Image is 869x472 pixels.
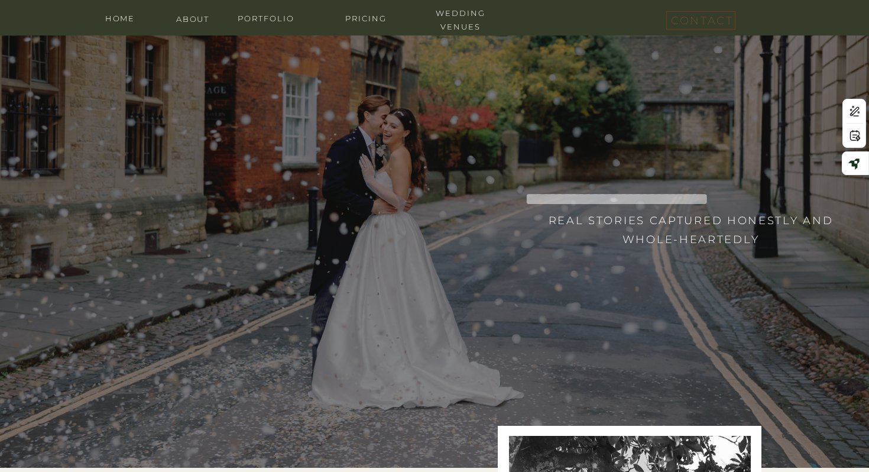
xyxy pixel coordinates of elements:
h3: Real stories captured honestly and whole-heartedly [544,211,838,264]
a: about [169,12,216,24]
a: wedding venues [425,7,496,18]
a: contact [671,11,730,25]
a: portfolio [231,12,301,23]
a: Pricing [330,12,401,23]
a: home [96,12,144,23]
